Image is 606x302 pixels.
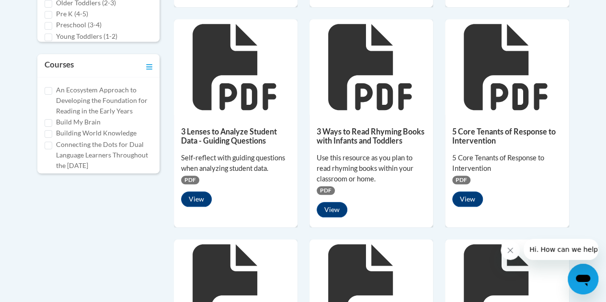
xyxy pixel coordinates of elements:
[568,264,598,294] iframe: Button to launch messaging window
[452,153,561,174] div: 5 Core Tenants of Response to Intervention
[317,186,335,195] span: PDF
[56,9,88,19] label: Pre K (4-5)
[6,7,78,14] span: Hi. How can we help?
[317,153,426,184] div: Use this resource as you plan to read rhyming books within your classroom or home.
[452,127,561,145] h5: 5 Core Tenants of Response to Intervention
[56,171,152,192] label: Cox Campus Structured Literacy Certificate Exam
[56,20,102,30] label: Preschool (3-4)
[146,59,152,72] a: Toggle collapse
[56,117,101,127] label: Build My Brain
[181,191,212,207] button: View
[317,202,347,217] button: View
[181,127,290,145] h5: 3 Lenses to Analyze Student Data - Guiding Questions
[181,176,199,184] span: PDF
[56,85,152,116] label: An Ecosystem Approach to Developing the Foundation for Reading in the Early Years
[56,128,137,138] label: Building World Knowledge
[452,176,470,184] span: PDF
[45,59,74,72] h3: Courses
[524,239,598,260] iframe: Message from company
[317,127,426,145] h5: 3 Ways to Read Rhyming Books with Infants and Toddlers
[181,153,290,174] div: Self-reflect with guiding questions when analyzing student data.
[501,241,520,260] iframe: Close message
[56,31,117,42] label: Young Toddlers (1-2)
[56,139,152,171] label: Connecting the Dots for Dual Language Learners Throughout the [DATE]
[452,191,483,207] button: View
